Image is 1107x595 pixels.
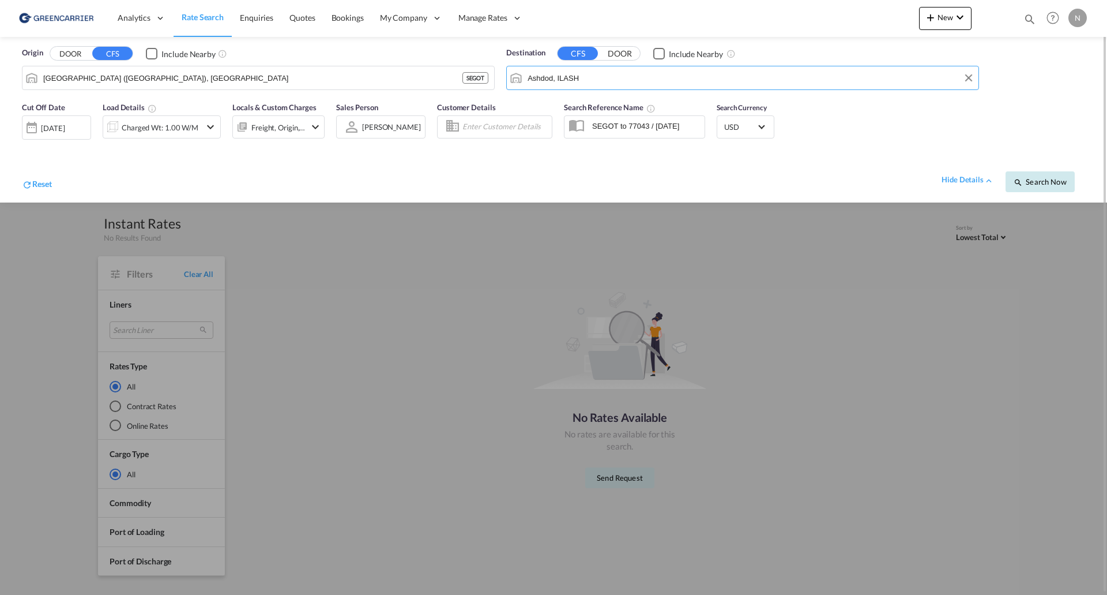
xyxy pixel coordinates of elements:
img: 609dfd708afe11efa14177256b0082fb.png [17,5,95,31]
button: CFS [92,47,133,60]
md-checkbox: Checkbox No Ink [146,47,216,59]
span: Sales Person [336,103,378,112]
span: My Company [380,12,427,24]
span: New [924,13,967,22]
md-icon: icon-chevron-down [204,120,217,134]
span: Enquiries [240,13,273,23]
md-icon: icon-magnify [1023,13,1036,25]
span: Origin [22,47,43,59]
span: Quotes [289,13,315,23]
input: Search by Port [528,69,973,87]
div: Help [1043,8,1068,29]
div: Freight Origin Destination [251,119,306,136]
md-input-container: Ashdod, ILASH [507,66,978,89]
md-icon: Unchecked: Ignores neighbouring ports when fetching rates.Checked : Includes neighbouring ports w... [218,49,227,58]
md-icon: Chargeable Weight [148,104,157,113]
span: Customer Details [437,103,495,112]
div: Include Nearby [161,48,216,60]
md-select: Sales Person: Nicolas Myrén [361,118,422,135]
span: icon-magnifySearch Now [1014,177,1066,186]
span: Rate Search [182,12,224,22]
md-icon: Your search will be saved by the below given name [646,104,656,113]
span: Manage Rates [458,12,507,24]
span: Locals & Custom Charges [232,103,317,112]
md-icon: icon-magnify [1014,178,1023,187]
md-select: Select Currency: $ USDUnited States Dollar [723,118,768,135]
span: Load Details [103,103,157,112]
md-icon: icon-plus 400-fg [924,10,937,24]
span: Help [1043,8,1063,28]
md-icon: icon-chevron-up [984,175,994,186]
md-checkbox: Checkbox No Ink [653,47,723,59]
md-icon: icon-chevron-down [953,10,967,24]
div: Charged Wt: 1.00 W/M [122,119,198,136]
span: Cut Off Date [22,103,65,112]
md-datepicker: Select [22,138,31,154]
span: Search Reference Name [564,103,656,112]
div: [DATE] [22,115,91,140]
div: hide detailsicon-chevron-up [942,174,994,186]
span: Reset [32,179,52,189]
div: N [1068,9,1087,27]
span: Bookings [332,13,364,23]
md-icon: icon-refresh [22,179,32,190]
div: Charged Wt: 1.00 W/Micon-chevron-down [103,115,221,139]
button: CFS [558,47,598,60]
button: DOOR [600,47,640,61]
input: Search Reference Name [586,117,705,134]
md-icon: Unchecked: Ignores neighbouring ports when fetching rates.Checked : Includes neighbouring ports w... [726,49,736,58]
md-input-container: Gothenburg (Goteborg), SEGOT [22,66,494,89]
div: icon-refreshReset [22,178,52,192]
div: Include Nearby [669,48,723,60]
div: [PERSON_NAME] [362,122,421,132]
span: Destination [506,47,545,59]
div: SEGOT [462,72,489,84]
span: USD [724,122,756,132]
md-icon: icon-chevron-down [308,120,322,134]
button: icon-plus 400-fgNewicon-chevron-down [919,7,972,30]
div: [DATE] [41,123,65,133]
button: DOOR [50,47,91,61]
div: Freight Origin Destinationicon-chevron-down [232,115,325,139]
button: icon-magnifySearch Now [1006,171,1075,192]
input: Search by Port [43,69,462,87]
span: Analytics [118,12,150,24]
button: Clear Input [960,69,977,87]
input: Enter Customer Details [462,118,548,136]
span: Search Currency [717,103,767,112]
div: icon-magnify [1023,13,1036,30]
